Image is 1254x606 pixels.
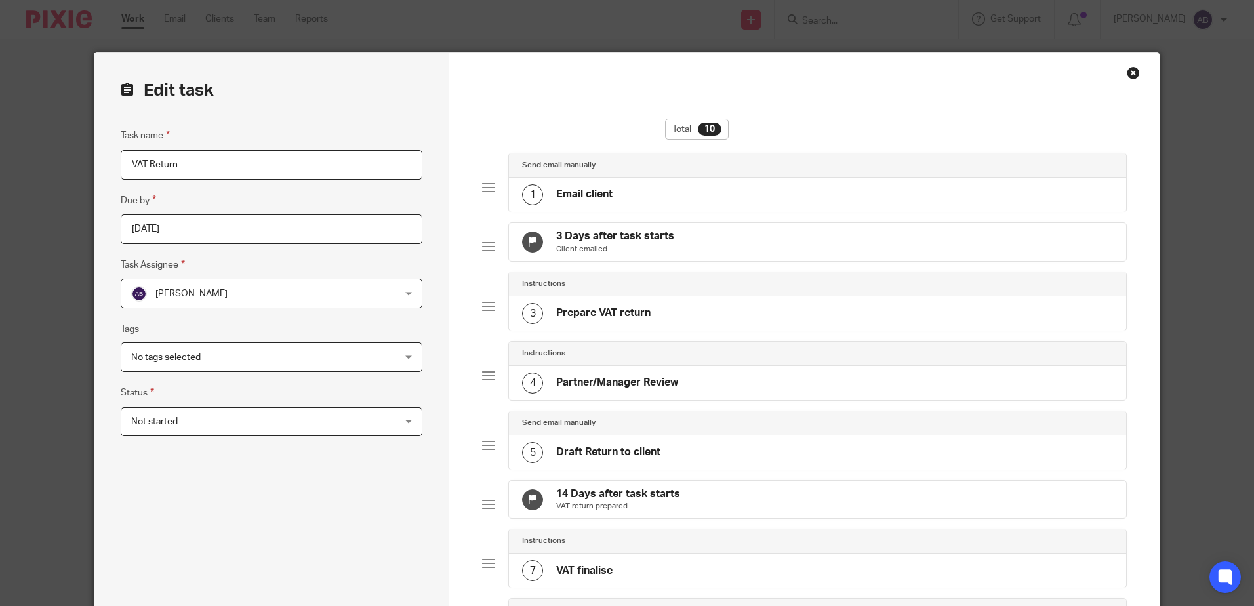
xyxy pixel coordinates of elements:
[556,188,613,201] h4: Email client
[522,303,543,324] div: 3
[121,193,156,208] label: Due by
[522,348,565,359] h4: Instructions
[121,257,185,272] label: Task Assignee
[522,373,543,394] div: 4
[556,564,613,578] h4: VAT finalise
[131,417,178,426] span: Not started
[522,160,596,171] h4: Send email manually
[556,306,651,320] h4: Prepare VAT return
[121,79,422,102] h2: Edit task
[698,123,721,136] div: 10
[121,214,422,244] input: Pick a date
[556,501,680,512] p: VAT return prepared
[522,560,543,581] div: 7
[155,289,228,298] span: [PERSON_NAME]
[522,442,543,463] div: 5
[522,536,565,546] h4: Instructions
[121,128,170,143] label: Task name
[556,445,660,459] h4: Draft Return to client
[556,376,678,390] h4: Partner/Manager Review
[121,385,154,400] label: Status
[522,418,596,428] h4: Send email manually
[131,353,201,362] span: No tags selected
[131,286,147,302] img: svg%3E
[522,184,543,205] div: 1
[556,244,674,254] p: Client emailed
[556,487,680,501] h4: 14 Days after task starts
[1127,66,1140,79] div: Close this dialog window
[522,279,565,289] h4: Instructions
[556,230,674,243] h4: 3 Days after task starts
[665,119,729,140] div: Total
[121,323,139,336] label: Tags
